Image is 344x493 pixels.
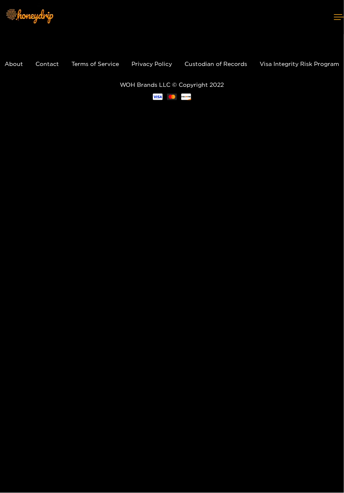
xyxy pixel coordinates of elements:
a: Contact [36,61,59,67]
a: About [5,61,23,67]
a: Custodian of Records [185,61,248,67]
a: Visa Integrity Risk Program [260,61,339,67]
a: Terms of Service [72,61,119,67]
a: Privacy Policy [132,61,172,67]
